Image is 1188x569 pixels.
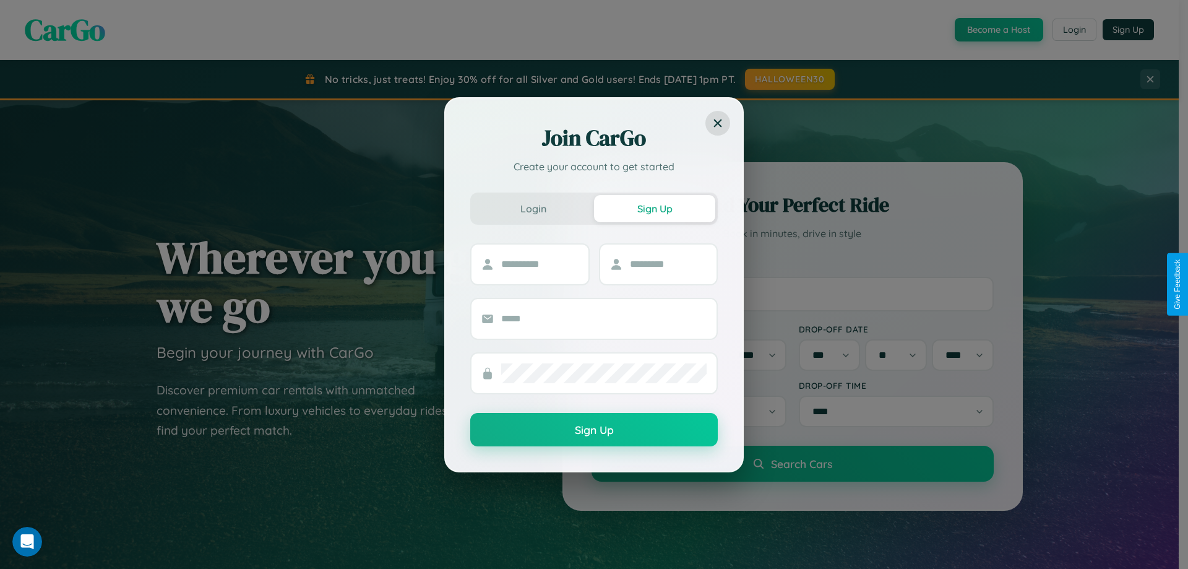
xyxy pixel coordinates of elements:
[470,159,718,174] p: Create your account to get started
[470,413,718,446] button: Sign Up
[12,527,42,557] iframe: Intercom live chat
[594,195,715,222] button: Sign Up
[470,123,718,153] h2: Join CarGo
[1173,259,1182,310] div: Give Feedback
[473,195,594,222] button: Login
